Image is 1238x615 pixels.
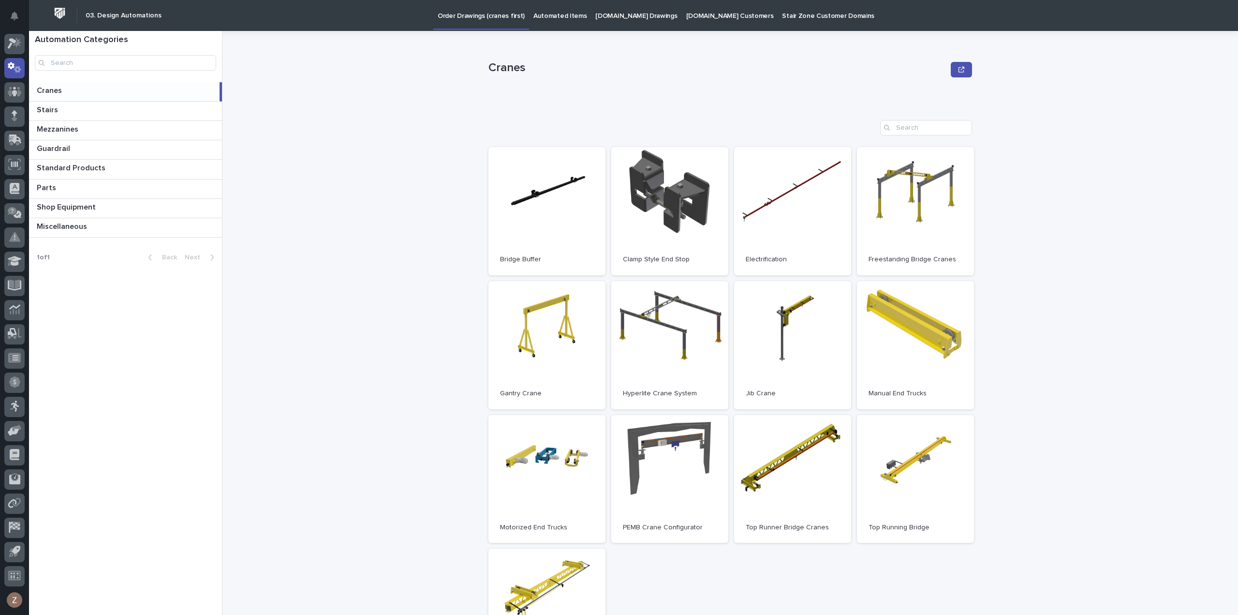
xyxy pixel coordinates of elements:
p: Top Runner Bridge Cranes [746,524,840,532]
img: Workspace Logo [51,4,69,22]
p: Shop Equipment [37,201,98,212]
a: MiscellaneousMiscellaneous [29,218,222,238]
div: Notifications [12,12,25,27]
p: Stairs [37,104,60,115]
p: Freestanding Bridge Cranes [869,255,962,264]
a: Electrification [734,147,851,275]
button: Next [181,253,222,262]
a: MezzaninesMezzanines [29,121,222,140]
a: Top Running Bridge [857,415,974,543]
span: Next [185,254,206,261]
p: Miscellaneous [37,220,89,231]
button: Back [140,253,181,262]
button: Notifications [4,6,25,26]
a: Motorized End Trucks [488,415,605,543]
a: Manual End Trucks [857,281,974,409]
span: Back [156,254,177,261]
p: Jib Crane [746,390,840,398]
a: Clamp Style End Stop [611,147,728,275]
p: Top Running Bridge [869,524,962,532]
a: Bridge Buffer [488,147,605,275]
a: CranesCranes [29,82,222,102]
p: Manual End Trucks [869,390,962,398]
p: Cranes [37,84,64,95]
p: 1 of 1 [29,246,58,270]
p: Electrification [746,255,840,264]
a: PartsParts [29,180,222,199]
p: Gantry Crane [500,390,594,398]
a: Top Runner Bridge Cranes [734,415,851,543]
p: Hyperlite Crane System [623,390,717,398]
a: Shop EquipmentShop Equipment [29,199,222,218]
a: Jib Crane [734,281,851,409]
p: Motorized End Trucks [500,524,594,532]
a: PEMB Crane Configurator [611,415,728,543]
a: GuardrailGuardrail [29,140,222,160]
p: Guardrail [37,142,72,153]
a: Gantry Crane [488,281,605,409]
p: Cranes [488,61,947,75]
p: Mezzanines [37,123,80,134]
p: Parts [37,181,58,193]
button: users-avatar [4,590,25,610]
input: Search [880,120,972,135]
p: Clamp Style End Stop [623,255,717,264]
p: Bridge Buffer [500,255,594,264]
p: PEMB Crane Configurator [623,524,717,532]
p: Standard Products [37,162,107,173]
input: Search [35,55,216,71]
a: StairsStairs [29,102,222,121]
a: Standard ProductsStandard Products [29,160,222,179]
a: Freestanding Bridge Cranes [857,147,974,275]
h1: Automation Categories [35,35,216,45]
h2: 03. Design Automations [86,12,162,20]
a: Hyperlite Crane System [611,281,728,409]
